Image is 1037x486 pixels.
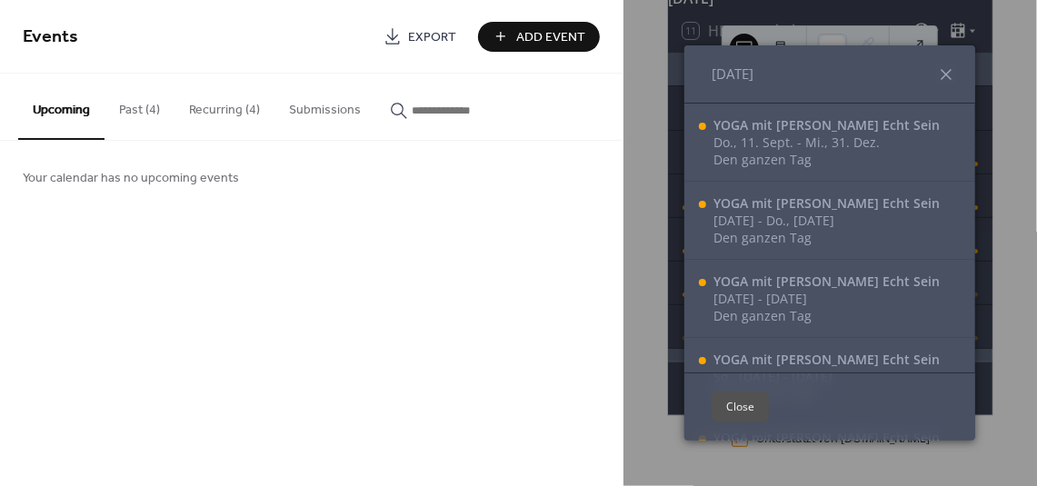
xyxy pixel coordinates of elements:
[713,273,940,290] div: YOGA mit [PERSON_NAME] Echt Sein
[18,74,105,140] button: Upcoming
[713,151,940,168] div: Den ganzen Tag
[712,392,769,422] button: Close
[713,351,940,368] div: YOGA mit [PERSON_NAME] Echt Sein
[517,28,586,47] span: Add Event
[713,368,940,385] div: So., [DATE] - [DATE]
[478,22,600,52] button: Add Event
[409,28,457,47] span: Export
[713,116,940,134] div: YOGA mit [PERSON_NAME] Echt Sein
[370,22,471,52] a: Export
[23,20,78,55] span: Events
[712,64,753,84] span: [DATE]
[713,212,940,229] div: [DATE] - Do., [DATE]
[174,74,274,138] button: Recurring (4)
[713,290,940,307] div: [DATE] - [DATE]
[713,229,940,246] div: Den ganzen Tag
[105,74,174,138] button: Past (4)
[274,74,375,138] button: Submissions
[713,194,940,212] div: YOGA mit [PERSON_NAME] Echt Sein
[713,307,940,324] div: Den ganzen Tag
[23,170,239,189] span: Your calendar has no upcoming events
[713,134,940,151] div: Do., 11. Sept. - Mi., 31. Dez.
